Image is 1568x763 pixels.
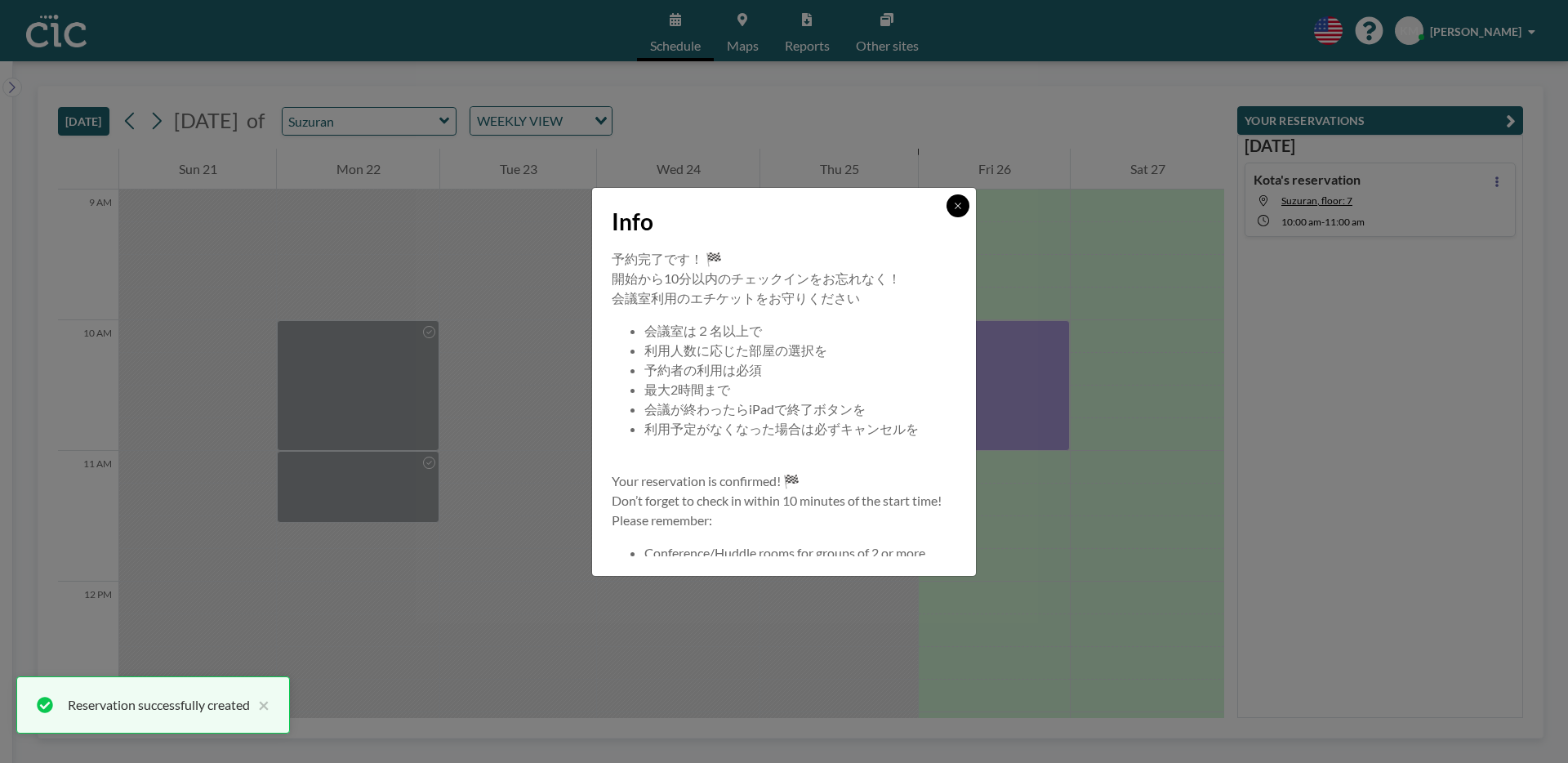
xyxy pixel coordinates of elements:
[612,207,653,236] span: Info
[644,421,919,436] span: 利用予定がなくなった場合は必ずキャンセルを
[644,401,866,417] span: 会議が終わったらiPadで終了ボタンを
[612,251,722,266] span: 予約完了です！ 🏁
[644,362,762,377] span: 予約者の利用は必須
[612,493,942,508] span: Don’t forget to check in within 10 minutes of the start time!
[644,323,762,338] span: 会議室は２名以上で
[644,545,925,560] span: Conference/Huddle rooms for groups of 2 or more
[68,695,250,715] div: Reservation successfully created
[612,270,901,286] span: 開始から10分以内のチェックインをお忘れなく！
[644,381,730,397] span: 最大2時間まで
[250,695,269,715] button: close
[612,473,800,489] span: Your reservation is confirmed! 🏁
[644,342,827,358] span: 利用人数に応じた部屋の選択を
[612,512,712,528] span: Please remember:
[612,290,860,306] span: 会議室利用のエチケットをお守りください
